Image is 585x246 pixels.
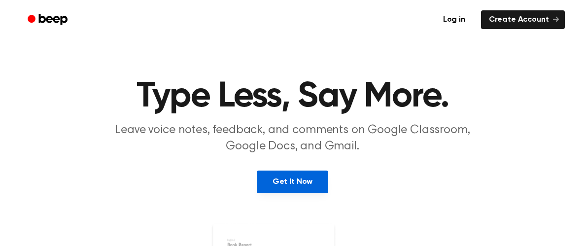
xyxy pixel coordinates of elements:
[21,10,76,30] a: Beep
[103,122,482,155] p: Leave voice notes, feedback, and comments on Google Classroom, Google Docs, and Gmail.
[481,10,565,29] a: Create Account
[40,79,545,114] h1: Type Less, Say More.
[257,171,328,193] a: Get It Now
[433,8,475,31] a: Log in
